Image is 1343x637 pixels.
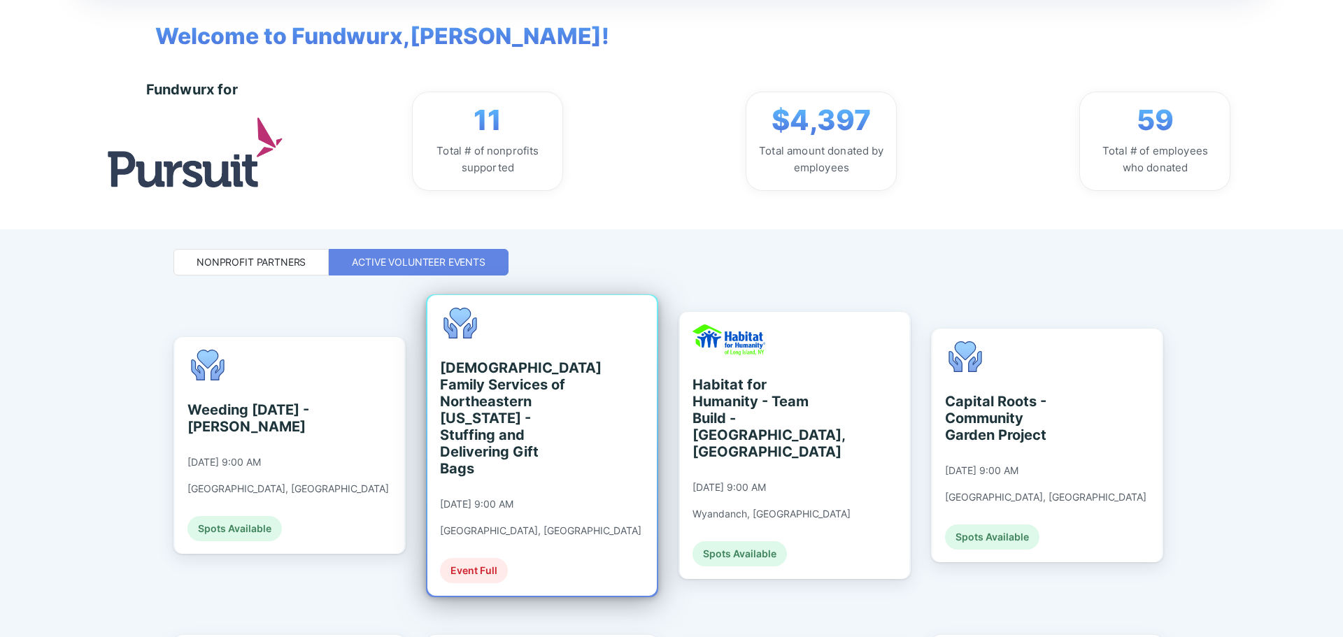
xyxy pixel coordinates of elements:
span: $4,397 [772,103,871,137]
img: logo.jpg [108,117,283,187]
div: Capital Roots - Community Garden Project [945,393,1073,443]
div: Total # of nonprofits supported [424,143,551,176]
div: [DEMOGRAPHIC_DATA] Family Services of Northeastern [US_STATE] - Stuffing and Delivering Gift Bags [440,359,568,477]
div: Event Full [440,558,508,583]
div: [GEOGRAPHIC_DATA], [GEOGRAPHIC_DATA] [187,482,389,495]
span: 59 [1137,103,1174,137]
div: [GEOGRAPHIC_DATA], [GEOGRAPHIC_DATA] [945,491,1146,503]
div: Total amount donated by employees [758,143,885,176]
div: Weeding [DATE] - [PERSON_NAME] [187,401,315,435]
div: Spots Available [187,516,282,541]
div: [DATE] 9:00 AM [187,456,261,468]
div: Fundwurx for [146,81,238,98]
div: Wyandanch, [GEOGRAPHIC_DATA] [692,508,851,520]
span: 11 [474,103,502,137]
div: Active Volunteer Events [352,255,485,269]
div: [GEOGRAPHIC_DATA], [GEOGRAPHIC_DATA] [440,524,641,537]
div: [DATE] 9:00 AM [945,464,1018,477]
div: [DATE] 9:00 AM [692,481,766,494]
div: Habitat for Humanity - Team Build - [GEOGRAPHIC_DATA], [GEOGRAPHIC_DATA] [692,376,820,460]
div: [DATE] 9:00 AM [440,498,513,510]
div: Spots Available [692,541,787,566]
div: Total # of employees who donated [1091,143,1218,176]
div: Nonprofit Partners [197,255,306,269]
div: Spots Available [945,524,1039,550]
